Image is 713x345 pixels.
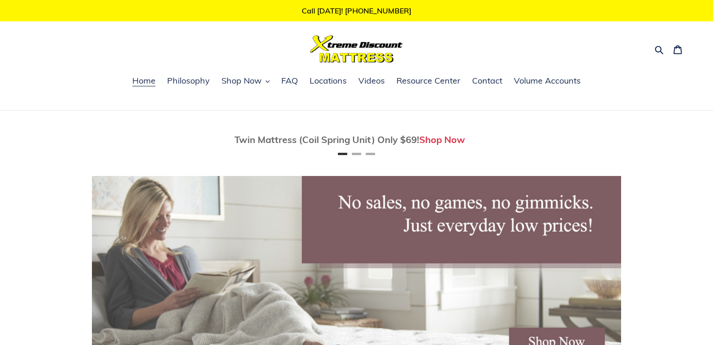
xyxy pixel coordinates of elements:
[305,74,351,88] a: Locations
[352,153,361,155] button: Page 2
[509,74,585,88] a: Volume Accounts
[396,75,460,86] span: Resource Center
[366,153,375,155] button: Page 3
[472,75,502,86] span: Contact
[221,75,262,86] span: Shop Now
[354,74,389,88] a: Videos
[310,35,403,63] img: Xtreme Discount Mattress
[419,134,465,145] a: Shop Now
[217,74,274,88] button: Shop Now
[358,75,385,86] span: Videos
[167,75,210,86] span: Philosophy
[277,74,303,88] a: FAQ
[514,75,581,86] span: Volume Accounts
[128,74,160,88] a: Home
[467,74,507,88] a: Contact
[162,74,214,88] a: Philosophy
[392,74,465,88] a: Resource Center
[281,75,298,86] span: FAQ
[338,153,347,155] button: Page 1
[132,75,156,86] span: Home
[310,75,347,86] span: Locations
[234,134,419,145] span: Twin Mattress (Coil Spring Unit) Only $69!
